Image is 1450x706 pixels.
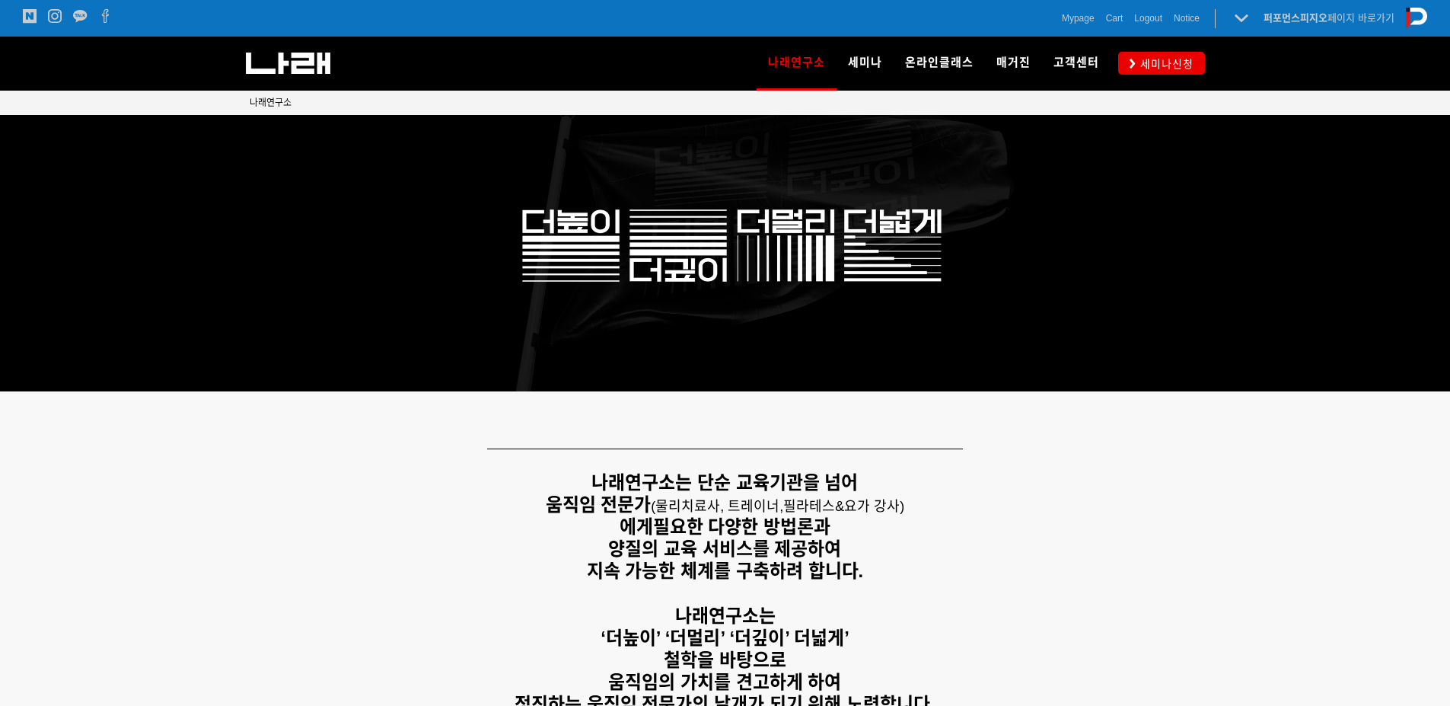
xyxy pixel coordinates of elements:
[591,472,858,493] strong: 나래연구소는 단순 교육기관을 넘어
[1264,12,1327,24] strong: 퍼포먼스피지오
[587,561,863,581] strong: 지속 가능한 체계를 구축하려 합니다.
[1136,56,1193,72] span: 세미나신청
[546,494,652,515] strong: 움직임 전문가
[250,97,292,108] span: 나래연구소
[1042,37,1111,90] a: 고객센터
[651,499,783,514] span: (
[250,95,292,110] a: 나래연구소
[837,37,894,90] a: 세미나
[1264,12,1394,24] a: 퍼포먼스피지오페이지 바로가기
[653,516,830,537] strong: 필요한 다양한 방법론과
[768,50,825,75] span: 나래연구소
[905,56,974,69] span: 온라인클래스
[620,516,653,537] strong: 에게
[655,499,783,514] span: 물리치료사, 트레이너,
[1106,11,1123,26] a: Cart
[675,605,776,626] strong: 나래연구소는
[757,37,837,90] a: 나래연구소
[1053,56,1099,69] span: 고객센터
[1062,11,1095,26] a: Mypage
[894,37,985,90] a: 온라인클래스
[664,650,786,670] strong: 철학을 바탕으로
[996,56,1031,69] span: 매거진
[1118,52,1205,74] a: 세미나신청
[1134,11,1162,26] a: Logout
[848,56,882,69] span: 세미나
[1174,11,1200,26] a: Notice
[608,538,841,559] strong: 양질의 교육 서비스를 제공하여
[783,499,904,514] span: 필라테스&요가 강사)
[608,672,841,692] strong: 움직임의 가치를 견고하게 하여
[985,37,1042,90] a: 매거진
[601,628,849,648] strong: ‘더높이’ ‘더멀리’ ‘더깊이’ 더넓게’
